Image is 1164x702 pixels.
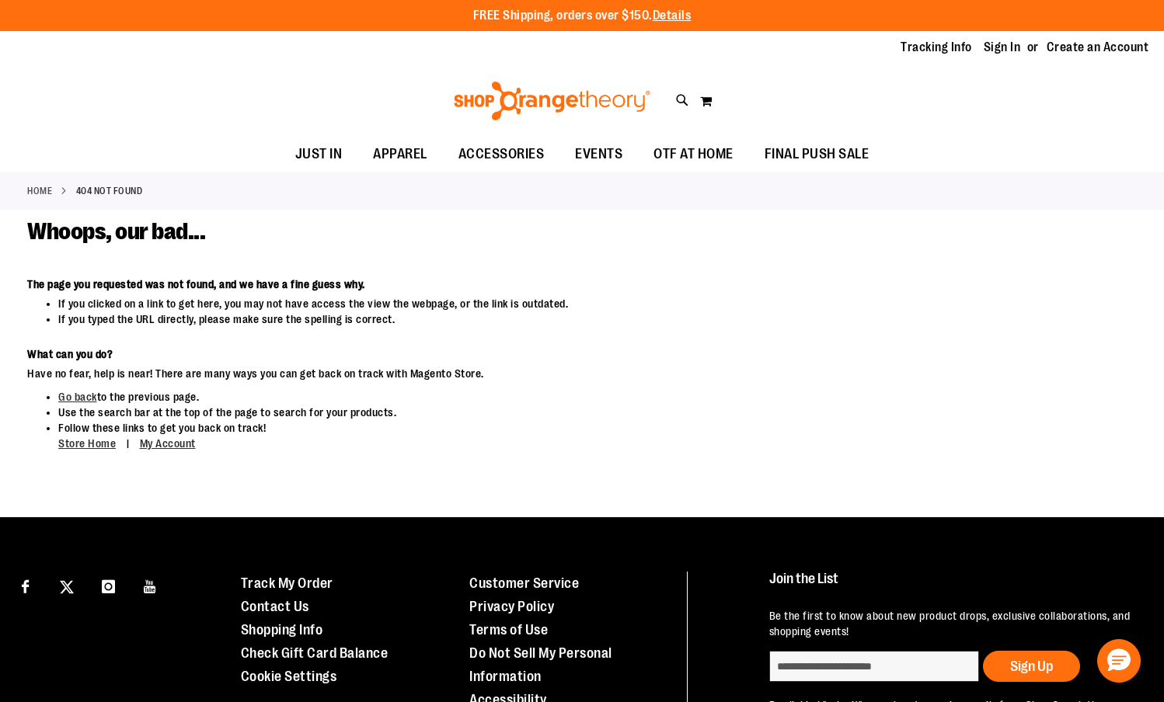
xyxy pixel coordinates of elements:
[140,437,196,450] a: My Account
[373,137,427,172] span: APPAREL
[58,420,906,452] li: Follow these links to get you back on track!
[653,137,734,172] span: OTF AT HOME
[469,645,612,684] a: Do Not Sell My Personal Information
[76,184,143,198] strong: 404 Not Found
[119,430,138,457] span: |
[27,184,52,198] a: Home
[27,218,205,245] span: Whoops, our bad...
[983,651,1080,682] button: Sign Up
[653,9,692,23] a: Details
[27,366,906,381] dd: Have no fear, help is near! There are many ways you can get back on track with Magento Store.
[443,137,560,172] a: ACCESSORIES
[749,137,885,172] a: FINAL PUSH SALE
[984,39,1021,56] a: Sign In
[295,137,343,172] span: JUST IN
[575,137,622,172] span: EVENTS
[901,39,972,56] a: Tracking Info
[280,137,358,172] a: JUST IN
[1010,659,1053,674] span: Sign Up
[769,651,979,682] input: enter email
[469,599,554,614] a: Privacy Policy
[769,572,1134,600] h4: Join the List
[27,276,906,292] dt: The page you requested was not found, and we have a fine guess why.
[58,405,906,420] li: Use the search bar at the top of the page to search for your products.
[95,572,122,599] a: Visit our Instagram page
[1097,639,1141,683] button: Hello, have a question? Let’s chat.
[451,82,653,120] img: Shop Orangetheory
[769,608,1134,639] p: Be the first to know about new product drops, exclusive collaborations, and shopping events!
[58,311,906,327] li: If you typed the URL directly, please make sure the spelling is correct.
[473,7,692,25] p: FREE Shipping, orders over $150.
[241,669,337,684] a: Cookie Settings
[54,572,81,599] a: Visit our X page
[638,137,749,172] a: OTF AT HOME
[765,137,870,172] span: FINAL PUSH SALE
[241,645,389,661] a: Check Gift Card Balance
[137,572,164,599] a: Visit our Youtube page
[58,391,97,403] a: Go back
[58,296,906,311] li: If you clicked on a link to get here, you may not have access the view the webpage, or the link i...
[559,137,638,172] a: EVENTS
[1047,39,1149,56] a: Create an Account
[241,575,333,591] a: Track My Order
[27,346,906,362] dt: What can you do?
[12,572,39,599] a: Visit our Facebook page
[357,137,443,172] a: APPAREL
[241,599,309,614] a: Contact Us
[458,137,545,172] span: ACCESSORIES
[58,437,116,450] a: Store Home
[469,575,579,591] a: Customer Service
[469,622,548,638] a: Terms of Use
[241,622,323,638] a: Shopping Info
[60,580,74,594] img: Twitter
[58,389,906,405] li: to the previous page.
